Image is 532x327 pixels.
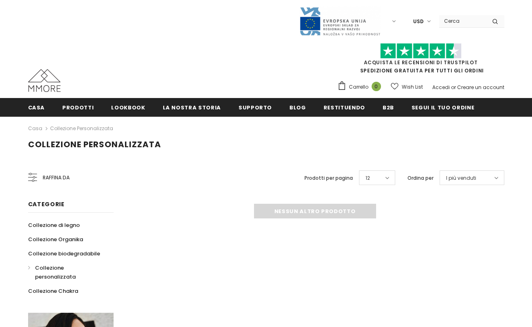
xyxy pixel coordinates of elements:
[28,218,80,232] a: Collezione di legno
[324,98,365,116] a: Restituendo
[432,84,450,91] a: Accedi
[337,81,385,93] a: Carrello 0
[324,104,365,111] span: Restituendo
[446,174,476,182] span: I più venduti
[412,104,474,111] span: Segui il tuo ordine
[43,173,70,182] span: Raffina da
[366,174,370,182] span: 12
[402,83,423,91] span: Wish List
[62,104,94,111] span: Prodotti
[111,98,145,116] a: Lookbook
[239,104,272,111] span: supporto
[28,261,105,284] a: Collezione personalizzata
[289,104,306,111] span: Blog
[299,17,381,24] a: Javni Razpis
[299,7,381,36] img: Javni Razpis
[28,69,61,92] img: Casi MMORE
[372,82,381,91] span: 0
[337,47,504,74] span: SPEDIZIONE GRATUITA PER TUTTI GLI ORDINI
[28,232,83,246] a: Collezione Organika
[407,174,433,182] label: Ordina per
[391,80,423,94] a: Wish List
[383,98,394,116] a: B2B
[28,284,78,298] a: Collezione Chakra
[35,264,76,281] span: Collezione personalizzata
[451,84,456,91] span: or
[163,104,221,111] span: La nostra storia
[62,98,94,116] a: Prodotti
[383,104,394,111] span: B2B
[239,98,272,116] a: supporto
[289,98,306,116] a: Blog
[28,104,45,111] span: Casa
[111,104,145,111] span: Lookbook
[28,98,45,116] a: Casa
[28,221,80,229] span: Collezione di legno
[28,139,161,150] span: Collezione personalizzata
[50,125,113,132] a: Collezione personalizzata
[28,246,100,261] a: Collezione biodegradabile
[439,15,486,27] input: Search Site
[349,83,368,91] span: Carrello
[412,98,474,116] a: Segui il tuo ordine
[380,43,462,59] img: Fidati di Pilot Stars
[364,59,478,66] a: Acquista le recensioni di TrustPilot
[28,124,42,133] a: Casa
[413,17,424,26] span: USD
[163,98,221,116] a: La nostra storia
[28,235,83,243] span: Collezione Organika
[457,84,504,91] a: Creare un account
[28,250,100,257] span: Collezione biodegradabile
[304,174,353,182] label: Prodotti per pagina
[28,200,65,208] span: Categorie
[28,287,78,295] span: Collezione Chakra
